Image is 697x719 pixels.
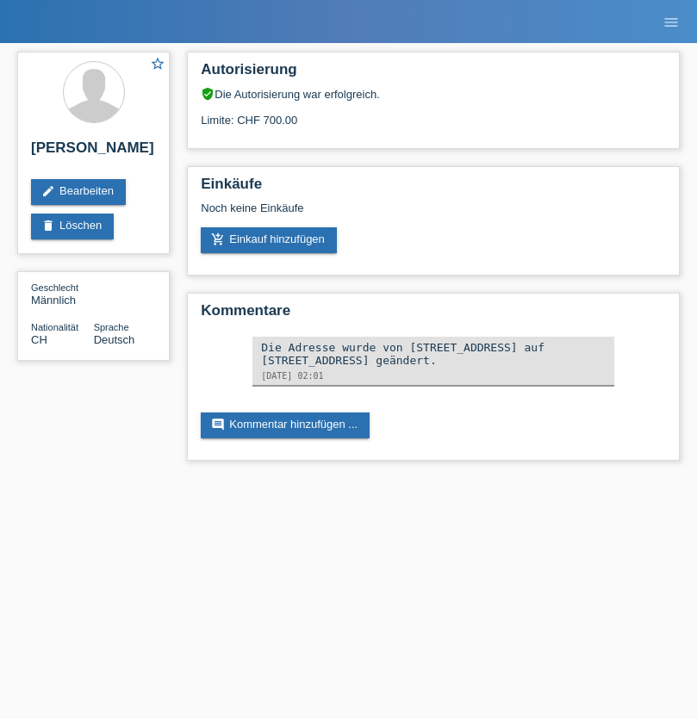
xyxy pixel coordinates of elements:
[261,371,606,381] div: [DATE] 02:01
[150,56,165,74] a: star_border
[31,322,78,332] span: Nationalität
[31,281,94,307] div: Männlich
[31,282,78,293] span: Geschlecht
[41,219,55,232] i: delete
[31,214,114,239] a: deleteLöschen
[201,101,666,127] div: Limite: CHF 700.00
[663,14,680,31] i: menu
[654,16,688,27] a: menu
[201,412,370,438] a: commentKommentar hinzufügen ...
[201,61,666,87] h2: Autorisierung
[94,333,135,346] span: Deutsch
[201,87,666,101] div: Die Autorisierung war erfolgreich.
[150,56,165,71] i: star_border
[261,341,606,367] div: Die Adresse wurde von [STREET_ADDRESS] auf [STREET_ADDRESS] geändert.
[211,418,225,431] i: comment
[201,87,215,101] i: verified_user
[201,227,337,253] a: add_shopping_cartEinkauf hinzufügen
[94,322,129,332] span: Sprache
[41,184,55,198] i: edit
[201,201,666,227] div: Noch keine Einkäufe
[201,176,666,201] h2: Einkäufe
[31,139,156,165] h2: [PERSON_NAME]
[211,232,225,246] i: add_shopping_cart
[201,302,666,328] h2: Kommentare
[31,333,47,346] span: Schweiz
[31,179,126,205] a: editBearbeiten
